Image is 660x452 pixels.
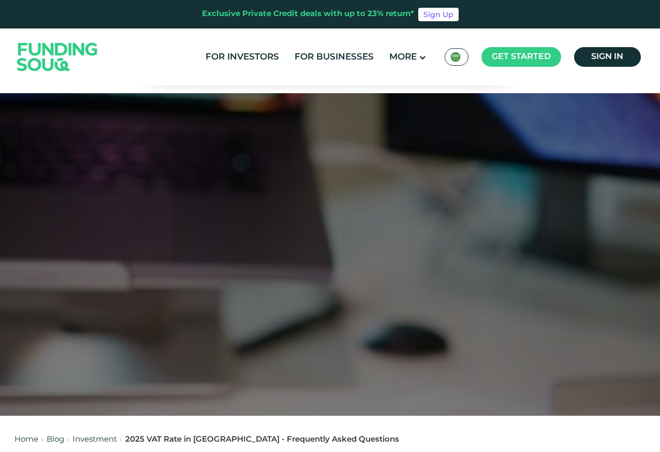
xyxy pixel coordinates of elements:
a: Blog [47,436,64,443]
a: Sign Up [418,8,459,21]
a: Investment [72,436,117,443]
span: More [389,53,417,62]
img: SA Flag [450,52,461,62]
span: Sign in [591,53,623,61]
span: Get started [492,53,551,61]
a: For Businesses [292,49,376,66]
img: Logo [7,31,108,83]
a: For Investors [203,49,282,66]
a: Home [14,436,38,443]
div: Exclusive Private Credit deals with up to 23% return* [202,8,414,20]
a: Sign in [574,47,641,67]
div: 2025 VAT Rate in [GEOGRAPHIC_DATA] - Frequently Asked Questions [125,434,399,446]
